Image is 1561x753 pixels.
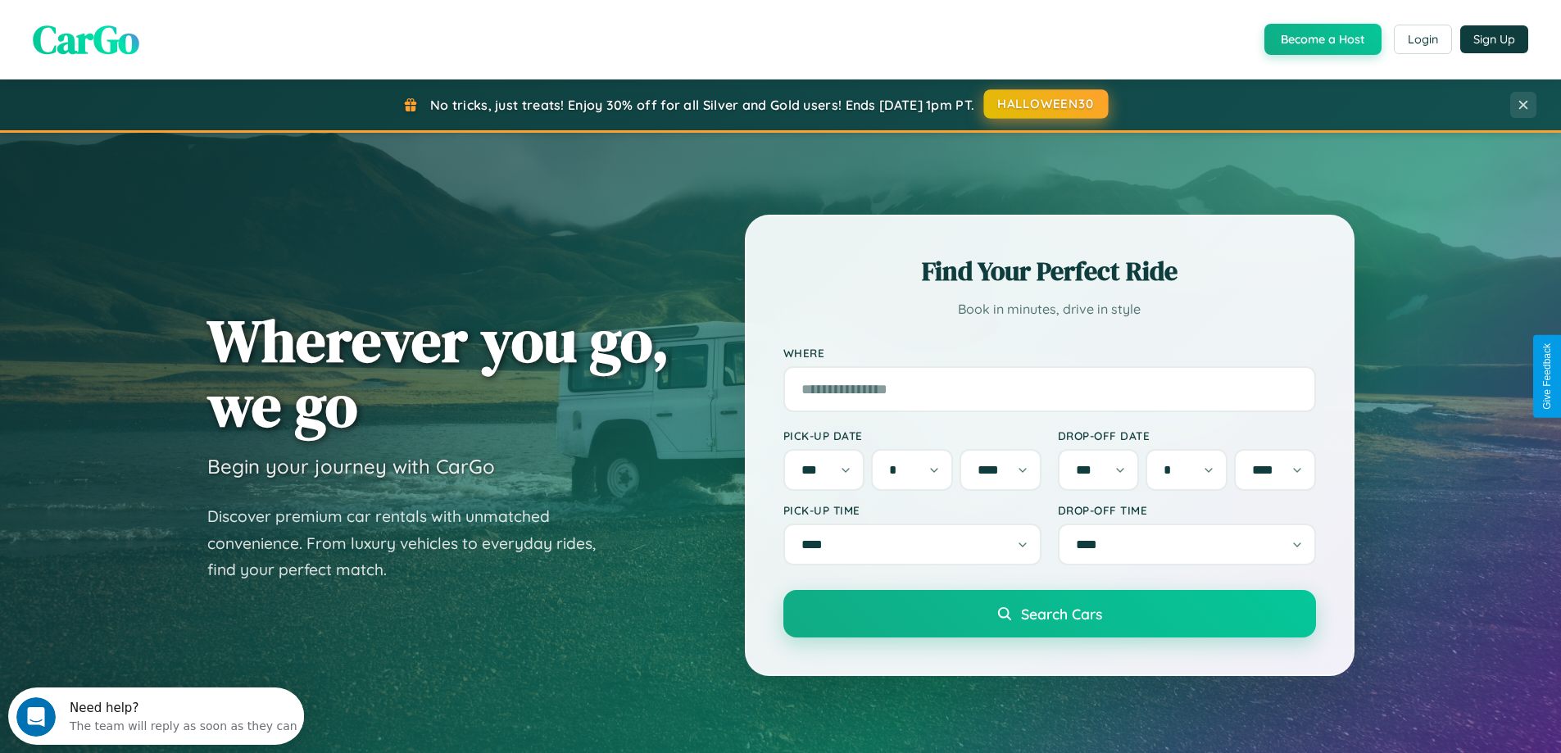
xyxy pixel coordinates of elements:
[33,12,139,66] span: CarGo
[1264,24,1382,55] button: Become a Host
[783,253,1316,289] h2: Find Your Perfect Ride
[430,97,974,113] span: No tricks, just treats! Enjoy 30% off for all Silver and Gold users! Ends [DATE] 1pm PT.
[1541,343,1553,410] div: Give Feedback
[1394,25,1452,54] button: Login
[1460,25,1528,53] button: Sign Up
[207,454,495,479] h3: Begin your journey with CarGo
[783,590,1316,637] button: Search Cars
[207,503,617,583] p: Discover premium car rentals with unmatched convenience. From luxury vehicles to everyday rides, ...
[8,687,304,745] iframe: Intercom live chat discovery launcher
[1058,503,1316,517] label: Drop-off Time
[61,14,289,27] div: Need help?
[1058,429,1316,442] label: Drop-off Date
[783,297,1316,321] p: Book in minutes, drive in style
[783,429,1041,442] label: Pick-up Date
[783,346,1316,360] label: Where
[984,89,1109,119] button: HALLOWEEN30
[7,7,305,52] div: Open Intercom Messenger
[61,27,289,44] div: The team will reply as soon as they can
[1021,605,1102,623] span: Search Cars
[207,308,669,438] h1: Wherever you go, we go
[16,697,56,737] iframe: Intercom live chat
[783,503,1041,517] label: Pick-up Time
